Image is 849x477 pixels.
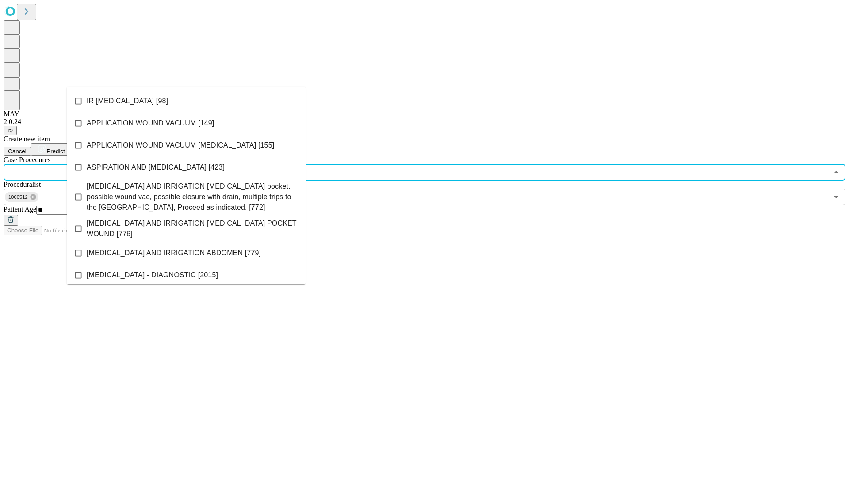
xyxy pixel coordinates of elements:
div: 1000512 [5,192,38,202]
span: ASPIRATION AND [MEDICAL_DATA] [423] [87,162,225,173]
span: Proceduralist [4,181,41,188]
span: Predict [46,148,65,155]
span: APPLICATION WOUND VACUUM [MEDICAL_DATA] [155] [87,140,274,151]
button: Open [830,191,842,203]
span: [MEDICAL_DATA] - DIAGNOSTIC [2015] [87,270,218,280]
span: Create new item [4,135,50,143]
span: [MEDICAL_DATA] AND IRRIGATION ABDOMEN [779] [87,248,261,258]
span: Cancel [8,148,27,155]
div: MAY [4,110,845,118]
span: Patient Age [4,205,36,213]
button: Close [830,166,842,178]
span: APPLICATION WOUND VACUUM [149] [87,118,214,129]
span: Scheduled Procedure [4,156,50,163]
span: 1000512 [5,192,31,202]
button: @ [4,126,17,135]
span: [MEDICAL_DATA] AND IRRIGATION [MEDICAL_DATA] POCKET WOUND [776] [87,218,298,239]
button: Cancel [4,147,31,156]
span: @ [7,127,13,134]
span: IR [MEDICAL_DATA] [98] [87,96,168,106]
div: 2.0.241 [4,118,845,126]
button: Predict [31,143,72,156]
span: [MEDICAL_DATA] AND IRRIGATION [MEDICAL_DATA] pocket, possible wound vac, possible closure with dr... [87,181,298,213]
